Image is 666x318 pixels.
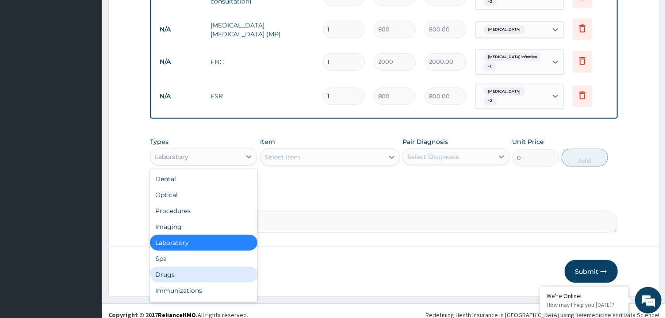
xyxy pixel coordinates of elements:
span: + 1 [484,62,496,71]
td: FBC [206,53,318,71]
button: Add [562,149,609,167]
div: We're Online! [547,292,622,300]
span: We're online! [51,100,122,189]
span: + 2 [484,97,497,105]
p: How may I help you today? [547,301,622,309]
td: N/A [155,21,206,38]
label: Comment [150,198,617,206]
div: Spa [150,251,257,267]
label: Types [150,138,168,146]
div: Chat with us now [46,50,149,61]
span: [MEDICAL_DATA] infection [484,53,542,62]
div: Immunizations [150,283,257,299]
div: Laboratory [155,152,188,161]
div: Minimize live chat window [145,4,166,26]
label: Unit Price [513,137,544,146]
label: Item [260,137,275,146]
div: Procedures [150,203,257,219]
div: Optical [150,187,257,203]
div: Laboratory [150,235,257,251]
textarea: Type your message and hit 'Enter' [4,218,168,249]
div: Select Diagnosis [407,152,459,161]
span: [MEDICAL_DATA] [484,87,525,96]
div: Others [150,299,257,314]
div: Drugs [150,267,257,283]
img: d_794563401_company_1708531726252_794563401 [16,44,36,66]
div: Select Item [265,153,300,162]
button: Submit [565,260,618,283]
td: N/A [155,54,206,70]
div: Dental [150,171,257,187]
td: [MEDICAL_DATA] [MEDICAL_DATA] (MP) [206,16,318,43]
td: ESR [206,87,318,105]
td: N/A [155,88,206,105]
div: Imaging [150,219,257,235]
label: Pair Diagnosis [402,137,448,146]
span: [MEDICAL_DATA] [484,25,525,34]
